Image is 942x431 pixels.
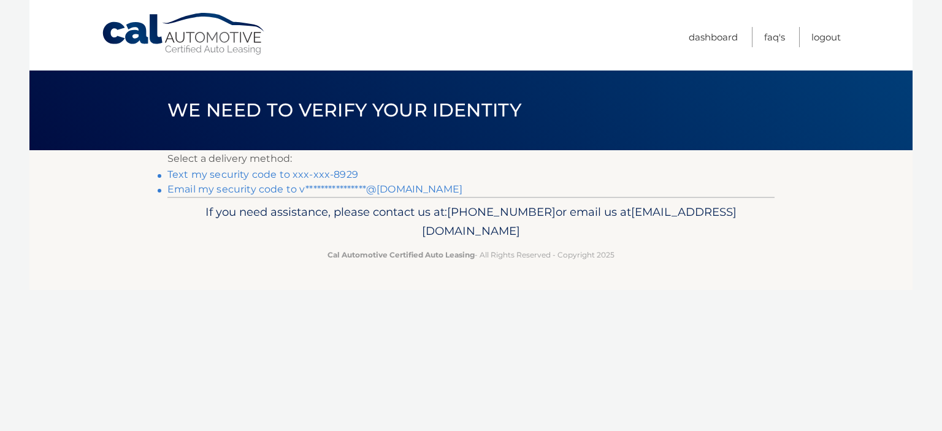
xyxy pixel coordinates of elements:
a: Text my security code to xxx-xxx-8929 [167,169,358,180]
p: - All Rights Reserved - Copyright 2025 [175,248,767,261]
a: Logout [811,27,841,47]
p: If you need assistance, please contact us at: or email us at [175,202,767,242]
p: Select a delivery method: [167,150,775,167]
a: FAQ's [764,27,785,47]
strong: Cal Automotive Certified Auto Leasing [327,250,475,259]
a: Cal Automotive [101,12,267,56]
span: [PHONE_NUMBER] [447,205,556,219]
span: We need to verify your identity [167,99,521,121]
a: Dashboard [689,27,738,47]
